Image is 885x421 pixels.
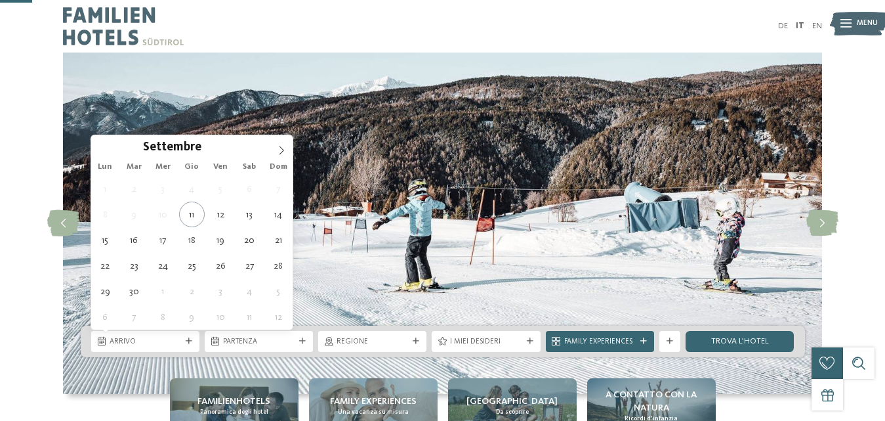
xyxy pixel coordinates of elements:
span: Settembre 21, 2025 [266,227,291,253]
span: Ottobre 8, 2025 [150,304,176,330]
span: Settembre 29, 2025 [93,278,118,304]
span: [GEOGRAPHIC_DATA] [466,395,558,408]
span: Settembre 15, 2025 [93,227,118,253]
span: Settembre 17, 2025 [150,227,176,253]
span: Family Experiences [564,337,636,347]
span: Settembre 28, 2025 [266,253,291,278]
span: Arrivo [110,337,181,347]
span: Ottobre 6, 2025 [93,304,118,330]
span: Ottobre 9, 2025 [179,304,205,330]
span: Ottobre 4, 2025 [237,278,262,304]
span: Gio [177,163,206,171]
span: Settembre 24, 2025 [150,253,176,278]
span: Sab [235,163,264,171]
span: I miei desideri [450,337,522,347]
span: Settembre 26, 2025 [208,253,234,278]
span: Settembre 22, 2025 [93,253,118,278]
span: Settembre 19, 2025 [208,227,234,253]
a: EN [812,22,822,30]
span: Settembre 1, 2025 [93,176,118,202]
span: Settembre 12, 2025 [208,202,234,227]
span: Ven [206,163,235,171]
span: Settembre 16, 2025 [121,227,147,253]
span: Menu [857,18,878,29]
span: Dom [264,163,293,171]
span: Settembre 18, 2025 [179,227,205,253]
span: Mer [148,163,177,171]
a: IT [796,22,804,30]
span: Ottobre 7, 2025 [121,304,147,330]
span: Lun [91,163,120,171]
span: Family experiences [330,395,417,408]
span: Settembre 7, 2025 [266,176,291,202]
span: Mar [119,163,148,171]
span: Settembre 20, 2025 [237,227,262,253]
a: trova l’hotel [686,331,794,352]
img: Hotel sulle piste da sci per bambini: divertimento senza confini [63,53,822,394]
span: Settembre 14, 2025 [266,202,291,227]
span: Settembre 10, 2025 [150,202,176,227]
span: Settembre 23, 2025 [121,253,147,278]
span: Ottobre 3, 2025 [208,278,234,304]
span: Una vacanza su misura [338,408,409,416]
span: Settembre 11, 2025 [179,202,205,227]
span: Settembre 5, 2025 [208,176,234,202]
span: Ottobre 11, 2025 [237,304,262,330]
span: Settembre 13, 2025 [237,202,262,227]
span: Ottobre 10, 2025 [208,304,234,330]
span: A contatto con la natura [592,388,710,414]
span: Panoramica degli hotel [200,408,268,416]
span: Da scoprire [496,408,529,416]
span: Settembre 8, 2025 [93,202,118,227]
span: Settembre 2, 2025 [121,176,147,202]
span: Settembre 4, 2025 [179,176,205,202]
input: Year [201,140,245,154]
span: Regione [337,337,408,347]
a: DE [778,22,788,30]
span: Ottobre 2, 2025 [179,278,205,304]
span: Settembre 6, 2025 [237,176,262,202]
span: Partenza [223,337,295,347]
span: Settembre 25, 2025 [179,253,205,278]
span: Settembre 3, 2025 [150,176,176,202]
span: Settembre 30, 2025 [121,278,147,304]
span: Ottobre 12, 2025 [266,304,291,330]
span: Settembre 9, 2025 [121,202,147,227]
span: Familienhotels [197,395,270,408]
span: Ottobre 1, 2025 [150,278,176,304]
span: Ottobre 5, 2025 [266,278,291,304]
span: Settembre [143,142,201,154]
span: Settembre 27, 2025 [237,253,262,278]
